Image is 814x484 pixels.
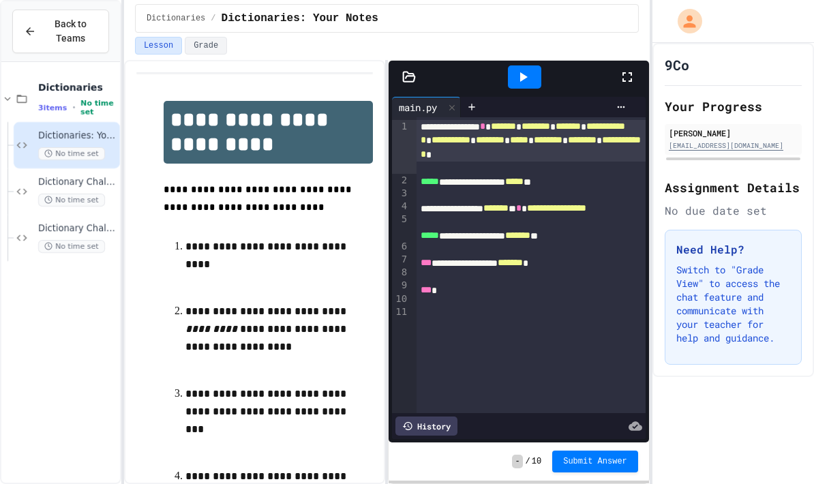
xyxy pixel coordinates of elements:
span: No time set [80,99,117,117]
span: No time set [38,194,105,207]
div: 5 [392,213,409,239]
button: Submit Answer [552,451,638,472]
span: Dictionaries [147,13,205,24]
div: 2 [392,174,409,187]
span: - [512,455,522,468]
div: 9 [392,279,409,292]
span: • [72,102,75,113]
h1: 9Co [665,55,689,74]
div: main.py [392,97,461,117]
span: Dictionaries: Your Notes [222,10,378,27]
div: History [395,417,457,436]
span: Dictionaries: Your Notes [38,130,117,142]
div: No due date set [665,202,802,219]
span: Back to Teams [44,17,97,46]
div: [PERSON_NAME] [669,127,798,139]
p: Switch to "Grade View" to access the chat feature and communicate with your teacher for help and ... [676,263,790,345]
h2: Assignment Details [665,178,802,197]
span: Dictionaries [38,81,117,93]
div: 11 [392,305,409,319]
h3: Need Help? [676,241,790,258]
button: Back to Teams [12,10,109,53]
div: 3 [392,187,409,200]
span: Dictionary Challenge A [38,177,117,188]
span: 3 items [38,104,67,112]
iframe: chat widget [737,410,802,473]
span: 10 [532,456,541,467]
div: 8 [392,266,409,279]
div: 4 [392,200,409,213]
span: No time set [38,147,105,160]
div: 7 [392,253,409,267]
span: Submit Answer [563,456,627,467]
span: No time set [38,240,105,253]
span: / [526,456,530,467]
div: 10 [392,292,409,305]
div: 6 [392,240,409,253]
h2: Your Progress [665,97,802,116]
div: main.py [392,100,444,115]
button: Grade [185,37,227,55]
div: 1 [392,120,409,174]
span: / [211,13,215,24]
div: My Account [663,5,706,37]
span: Dictionary Challenge B [38,223,117,235]
button: Lesson [135,37,182,55]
